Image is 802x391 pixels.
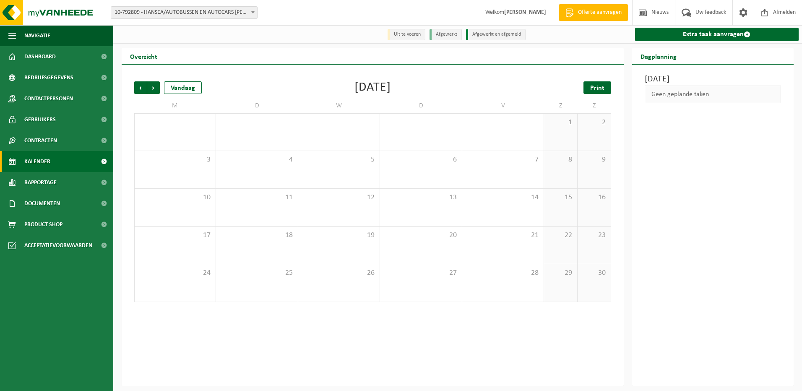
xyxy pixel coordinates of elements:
[139,231,211,240] span: 17
[134,81,147,94] span: Vorige
[548,231,573,240] span: 22
[632,48,685,64] h2: Dagplanning
[388,29,425,40] li: Uit te voeren
[384,193,457,202] span: 13
[24,151,50,172] span: Kalender
[645,86,781,103] div: Geen geplande taken
[302,155,375,164] span: 5
[645,73,781,86] h3: [DATE]
[24,25,50,46] span: Navigatie
[111,7,257,18] span: 10-792809 - HANSEA/AUTOBUSSEN EN AUTOCARS ACHIEL WEYNS EN ZONEN NV - STEKENE
[466,155,539,164] span: 7
[147,81,160,94] span: Volgende
[139,155,211,164] span: 3
[559,4,628,21] a: Offerte aanvragen
[548,268,573,278] span: 29
[216,98,298,113] td: D
[466,231,539,240] span: 21
[302,231,375,240] span: 19
[466,29,526,40] li: Afgewerkt en afgemeld
[582,118,607,127] span: 2
[24,172,57,193] span: Rapportage
[582,155,607,164] span: 9
[583,81,611,94] a: Print
[354,81,391,94] div: [DATE]
[462,98,544,113] td: V
[384,155,457,164] span: 6
[24,214,62,235] span: Product Shop
[635,28,799,41] a: Extra taak aanvragen
[466,193,539,202] span: 14
[24,193,60,214] span: Documenten
[548,118,573,127] span: 1
[220,193,293,202] span: 11
[302,268,375,278] span: 26
[466,268,539,278] span: 28
[164,81,202,94] div: Vandaag
[139,268,211,278] span: 24
[582,268,607,278] span: 30
[384,231,457,240] span: 20
[576,8,624,17] span: Offerte aanvragen
[582,193,607,202] span: 16
[24,88,73,109] span: Contactpersonen
[24,130,57,151] span: Contracten
[548,155,573,164] span: 8
[134,98,216,113] td: M
[122,48,166,64] h2: Overzicht
[24,109,56,130] span: Gebruikers
[548,193,573,202] span: 15
[24,46,56,67] span: Dashboard
[430,29,462,40] li: Afgewerkt
[384,268,457,278] span: 27
[582,231,607,240] span: 23
[298,98,380,113] td: W
[302,193,375,202] span: 12
[504,9,546,16] strong: [PERSON_NAME]
[220,155,293,164] span: 4
[220,231,293,240] span: 18
[380,98,462,113] td: D
[590,85,604,91] span: Print
[111,6,258,19] span: 10-792809 - HANSEA/AUTOBUSSEN EN AUTOCARS ACHIEL WEYNS EN ZONEN NV - STEKENE
[139,193,211,202] span: 10
[578,98,611,113] td: Z
[24,235,92,256] span: Acceptatievoorwaarden
[24,67,73,88] span: Bedrijfsgegevens
[220,268,293,278] span: 25
[544,98,578,113] td: Z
